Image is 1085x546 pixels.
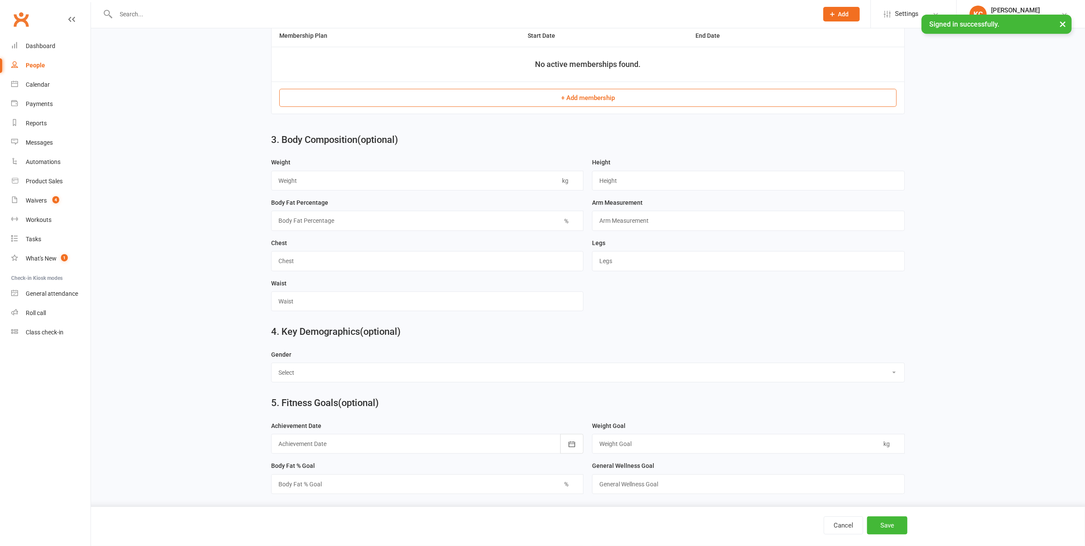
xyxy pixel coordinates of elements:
a: Automations [11,152,91,172]
h2: 4. Key Demographics [271,327,905,337]
div: Coastal Basketball [991,14,1041,22]
span: 4 [52,196,59,203]
div: KC [970,6,987,23]
div: Roll call [26,309,46,316]
a: Payments [11,94,91,114]
label: Weight [271,158,290,167]
span: kg [562,178,568,184]
a: Roll call [11,303,91,323]
div: Calendar [26,81,50,88]
input: General Wellness Goal [592,474,905,494]
a: Waivers 4 [11,191,91,210]
a: Calendar [11,75,91,94]
span: Signed in successfully. [929,20,999,28]
span: (optional) [357,134,398,145]
input: Weight [271,171,584,191]
input: Chest [271,251,584,271]
a: Product Sales [11,172,91,191]
label: Legs [592,238,605,248]
label: Chest [271,238,287,248]
label: Arm Measurement [592,198,643,207]
label: Body Fat % Goal [271,461,315,470]
label: Waist [271,279,287,288]
input: Height [592,171,905,191]
label: Height [592,158,611,167]
a: Clubworx [10,9,32,30]
div: Messages [26,139,53,146]
div: Class check-in [26,329,63,336]
a: Tasks [11,230,91,249]
a: Class kiosk mode [11,323,91,342]
div: Automations [26,158,60,165]
div: People [26,62,45,69]
button: Save [867,516,907,534]
a: General attendance kiosk mode [11,284,91,303]
input: Arm Measurement [592,211,905,231]
button: Add [823,7,860,21]
span: % [564,481,568,487]
a: Messages [11,133,91,152]
div: Reports [26,120,47,127]
label: Gender [271,350,291,359]
div: General attendance [26,290,78,297]
label: General Wellness Goal [592,461,654,470]
div: Tasks [26,236,41,243]
h2: 3. Body Composition [271,135,905,145]
a: Reports [11,114,91,133]
input: Weight Goal [592,434,905,454]
span: Settings [895,4,919,24]
a: People [11,56,91,75]
div: Waivers [26,197,47,204]
button: × [1055,15,1070,33]
input: Body Fat % Goal [271,474,584,494]
div: Product Sales [26,178,63,185]
div: Dashboard [26,42,55,49]
a: What's New1 [11,249,91,268]
label: Achievement Date [271,421,321,431]
span: Add [838,11,849,18]
button: + Add membership [279,89,897,107]
span: % [564,218,568,224]
span: 1 [61,254,68,261]
div: Workouts [26,216,51,223]
td: No active memberships found. [272,47,904,82]
input: Body Fat Percentage [271,211,584,231]
button: Cancel [824,516,863,534]
div: What's New [26,255,57,262]
a: Dashboard [11,36,91,56]
div: [PERSON_NAME] [991,6,1041,14]
input: Search... [113,8,812,20]
input: Waist [271,291,584,311]
span: (optional) [338,397,379,408]
a: Workouts [11,210,91,230]
h2: 5. Fitness Goals [271,398,905,408]
span: kg [883,441,890,447]
div: Payments [26,100,53,107]
label: Body Fat Percentage [271,198,328,207]
input: Legs [592,251,905,271]
span: (optional) [360,326,401,337]
label: Weight Goal [592,421,626,431]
